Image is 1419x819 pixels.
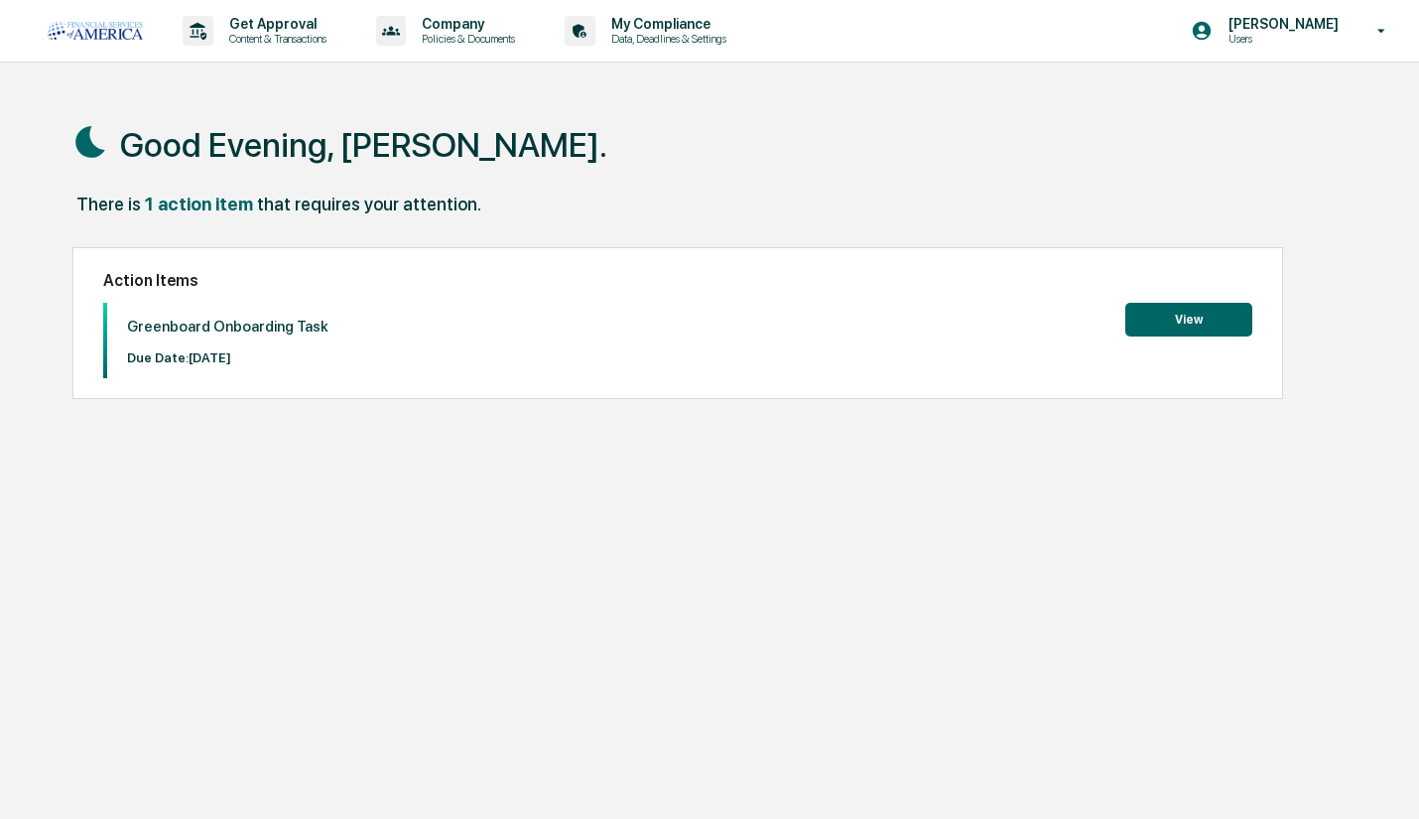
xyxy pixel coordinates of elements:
a: View [1125,309,1252,328]
h1: Good Evening, [PERSON_NAME]. [120,125,607,165]
p: Get Approval [213,16,336,32]
h2: Action Items [103,271,1252,290]
p: [PERSON_NAME] [1213,16,1349,32]
p: Users [1213,32,1349,46]
div: 1 action item [145,194,253,214]
p: My Compliance [595,16,736,32]
p: Content & Transactions [213,32,336,46]
button: View [1125,303,1252,337]
div: There is [76,194,141,214]
p: Data, Deadlines & Settings [595,32,736,46]
img: logo [48,22,143,40]
p: Greenboard Onboarding Task [127,318,328,336]
div: that requires your attention. [257,194,481,214]
p: Company [406,16,525,32]
p: Policies & Documents [406,32,525,46]
p: Due Date: [DATE] [127,350,328,365]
